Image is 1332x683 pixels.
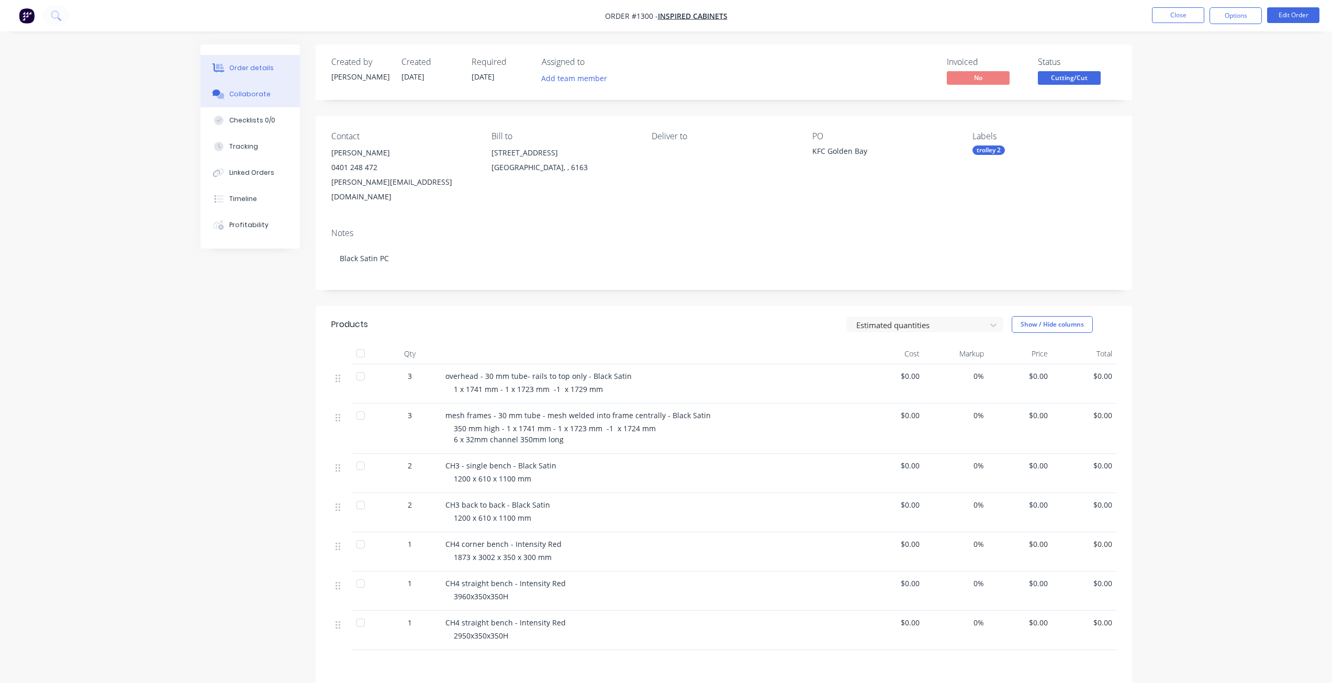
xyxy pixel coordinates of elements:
[408,371,412,382] span: 3
[992,410,1048,421] span: $0.00
[331,57,389,67] div: Created by
[992,539,1048,550] span: $0.00
[229,63,274,73] div: Order details
[860,343,924,364] div: Cost
[331,71,389,82] div: [PERSON_NAME]
[1052,343,1116,364] div: Total
[229,194,257,204] div: Timeline
[331,318,368,331] div: Products
[1056,617,1112,628] span: $0.00
[454,423,656,444] span: 350 mm high - 1 x 1741 mm - 1 x 1723 mm -1 x 1724 mm 6 x 32mm channel 350mm long
[200,55,300,81] button: Order details
[229,168,274,177] div: Linked Orders
[229,116,275,125] div: Checklists 0/0
[454,631,508,641] span: 2950x350x350H
[535,71,612,85] button: Add team member
[445,461,556,471] span: CH3 - single bench - Black Satin
[331,160,475,175] div: 0401 248 472
[992,371,1048,382] span: $0.00
[408,617,412,628] span: 1
[472,57,529,67] div: Required
[445,539,562,549] span: CH4 corner bench - Intensity Red
[928,460,984,471] span: 0%
[605,11,658,21] span: Order #1300 -
[1056,578,1112,589] span: $0.00
[1038,57,1116,67] div: Status
[229,220,268,230] div: Profitability
[491,160,635,175] div: [GEOGRAPHIC_DATA], , 6163
[992,460,1048,471] span: $0.00
[445,371,632,381] span: overhead - 30 mm tube- rails to top only - Black Satin
[229,142,258,151] div: Tracking
[992,499,1048,510] span: $0.00
[864,410,920,421] span: $0.00
[947,57,1025,67] div: Invoiced
[864,578,920,589] span: $0.00
[408,410,412,421] span: 3
[408,460,412,471] span: 2
[947,71,1010,84] span: No
[331,242,1116,274] div: Black Satin PC
[200,81,300,107] button: Collaborate
[1210,7,1262,24] button: Options
[445,618,566,628] span: CH4 straight bench - Intensity Red
[454,384,603,394] span: 1 x 1741 mm - 1 x 1723 mm -1 x 1729 mm
[1056,410,1112,421] span: $0.00
[445,578,566,588] span: CH4 straight bench - Intensity Red
[491,145,635,179] div: [STREET_ADDRESS][GEOGRAPHIC_DATA], , 6163
[331,145,475,204] div: [PERSON_NAME]0401 248 472[PERSON_NAME][EMAIL_ADDRESS][DOMAIN_NAME]
[331,228,1116,238] div: Notes
[401,57,459,67] div: Created
[1056,371,1112,382] span: $0.00
[928,617,984,628] span: 0%
[331,175,475,204] div: [PERSON_NAME][EMAIL_ADDRESS][DOMAIN_NAME]
[542,57,646,67] div: Assigned to
[864,499,920,510] span: $0.00
[454,591,508,601] span: 3960x350x350H
[1056,499,1112,510] span: $0.00
[1038,71,1101,84] span: Cutting/Cut
[401,72,424,82] span: [DATE]
[331,131,475,141] div: Contact
[200,212,300,238] button: Profitability
[928,539,984,550] span: 0%
[864,460,920,471] span: $0.00
[972,145,1005,155] div: trolley 2
[491,131,635,141] div: Bill to
[1152,7,1204,23] button: Close
[542,71,613,85] button: Add team member
[454,474,531,484] span: 1200 x 610 x 1100 mm
[408,539,412,550] span: 1
[992,617,1048,628] span: $0.00
[200,133,300,160] button: Tracking
[924,343,988,364] div: Markup
[445,500,550,510] span: CH3 back to back - Black Satin
[331,145,475,160] div: [PERSON_NAME]
[454,513,531,523] span: 1200 x 610 x 1100 mm
[200,160,300,186] button: Linked Orders
[1038,71,1101,87] button: Cutting/Cut
[200,107,300,133] button: Checklists 0/0
[445,410,711,420] span: mesh frames - 30 mm tube - mesh welded into frame centrally - Black Satin
[864,371,920,382] span: $0.00
[652,131,795,141] div: Deliver to
[864,617,920,628] span: $0.00
[408,499,412,510] span: 2
[812,131,956,141] div: PO
[1056,460,1112,471] span: $0.00
[491,145,635,160] div: [STREET_ADDRESS]
[928,578,984,589] span: 0%
[812,145,943,160] div: KFC Golden Bay
[864,539,920,550] span: $0.00
[988,343,1053,364] div: Price
[658,11,727,21] a: Inspired cabinets
[454,552,552,562] span: 1873 x 3002 x 350 x 300 mm
[200,186,300,212] button: Timeline
[1267,7,1319,23] button: Edit Order
[992,578,1048,589] span: $0.00
[472,72,495,82] span: [DATE]
[928,499,984,510] span: 0%
[1012,316,1093,333] button: Show / Hide columns
[1056,539,1112,550] span: $0.00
